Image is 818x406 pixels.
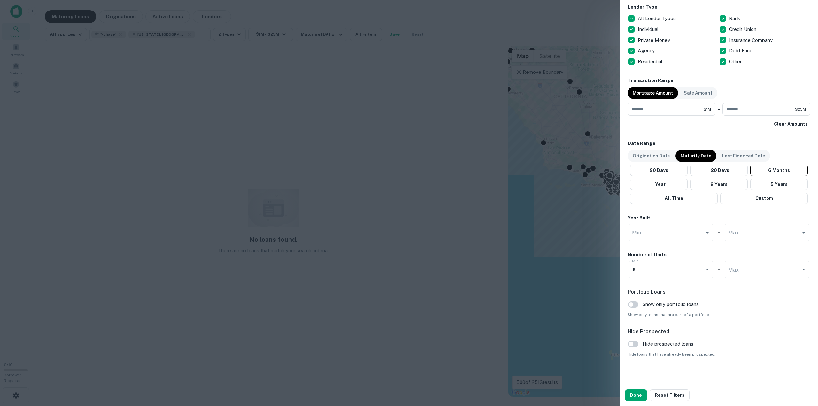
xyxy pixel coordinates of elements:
button: 1 Year [630,179,688,190]
iframe: Chat Widget [786,355,818,386]
span: Show only loans that are part of a portfolio. [628,312,810,318]
span: $25M [795,106,806,112]
p: Sale Amount [684,89,712,96]
span: Hide loans that have already been prospected. [628,351,810,357]
p: Credit Union [729,26,758,33]
p: Individual [638,26,660,33]
h6: Date Range [628,140,810,147]
button: 2 Years [690,179,748,190]
span: Hide prospected loans [643,340,693,348]
p: Debt Fund [729,47,754,55]
h6: Transaction Range [628,77,810,84]
button: Open [799,265,808,274]
h6: Number of Units [628,251,667,258]
p: Other [729,58,743,65]
button: 6 Months [750,165,808,176]
h6: Year Built [628,214,650,222]
button: Open [703,228,712,237]
button: Clear Amounts [771,118,810,130]
p: All Lender Types [638,15,677,22]
p: Mortgage Amount [633,89,673,96]
h6: - [718,229,720,236]
span: $1M [704,106,711,112]
p: Private Money [638,36,671,44]
h6: Lender Type [628,4,810,11]
button: Done [625,389,647,401]
button: 90 Days [630,165,688,176]
h6: Portfolio Loans [628,288,810,296]
p: Maturity Date [681,152,711,159]
p: Residential [638,58,664,65]
span: Show only portfolio loans [643,301,699,308]
div: - [718,103,720,116]
button: 120 Days [690,165,748,176]
button: Open [799,228,808,237]
button: Open [703,265,712,274]
p: Insurance Company [729,36,774,44]
label: Min [632,258,639,264]
button: Reset Filters [650,389,690,401]
p: Last Financed Date [722,152,765,159]
p: Bank [729,15,741,22]
p: Origination Date [633,152,670,159]
button: All Time [630,193,718,204]
button: Custom [720,193,808,204]
h6: - [718,266,720,273]
button: 5 Years [750,179,808,190]
h6: Hide Prospected [628,328,810,335]
p: Agency [638,47,656,55]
